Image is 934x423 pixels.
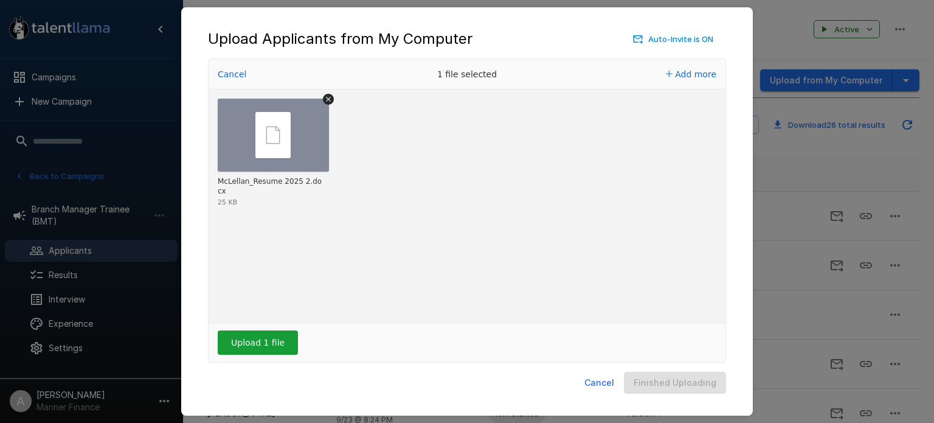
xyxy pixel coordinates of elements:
[218,177,326,196] div: McLellan_Resume 2025 2.docx
[631,30,716,49] button: Auto-Invite is ON
[208,29,726,49] div: Upload Applicants from My Computer
[218,330,298,355] button: Upload 1 file
[218,199,237,206] div: 25 KB
[214,66,250,83] button: Cancel
[208,58,726,363] div: Uppy Dashboard
[376,59,558,89] div: 1 file selected
[661,66,721,83] button: Add more files
[323,94,334,105] button: Remove file
[675,69,716,79] span: Add more
[579,372,619,394] button: Cancel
